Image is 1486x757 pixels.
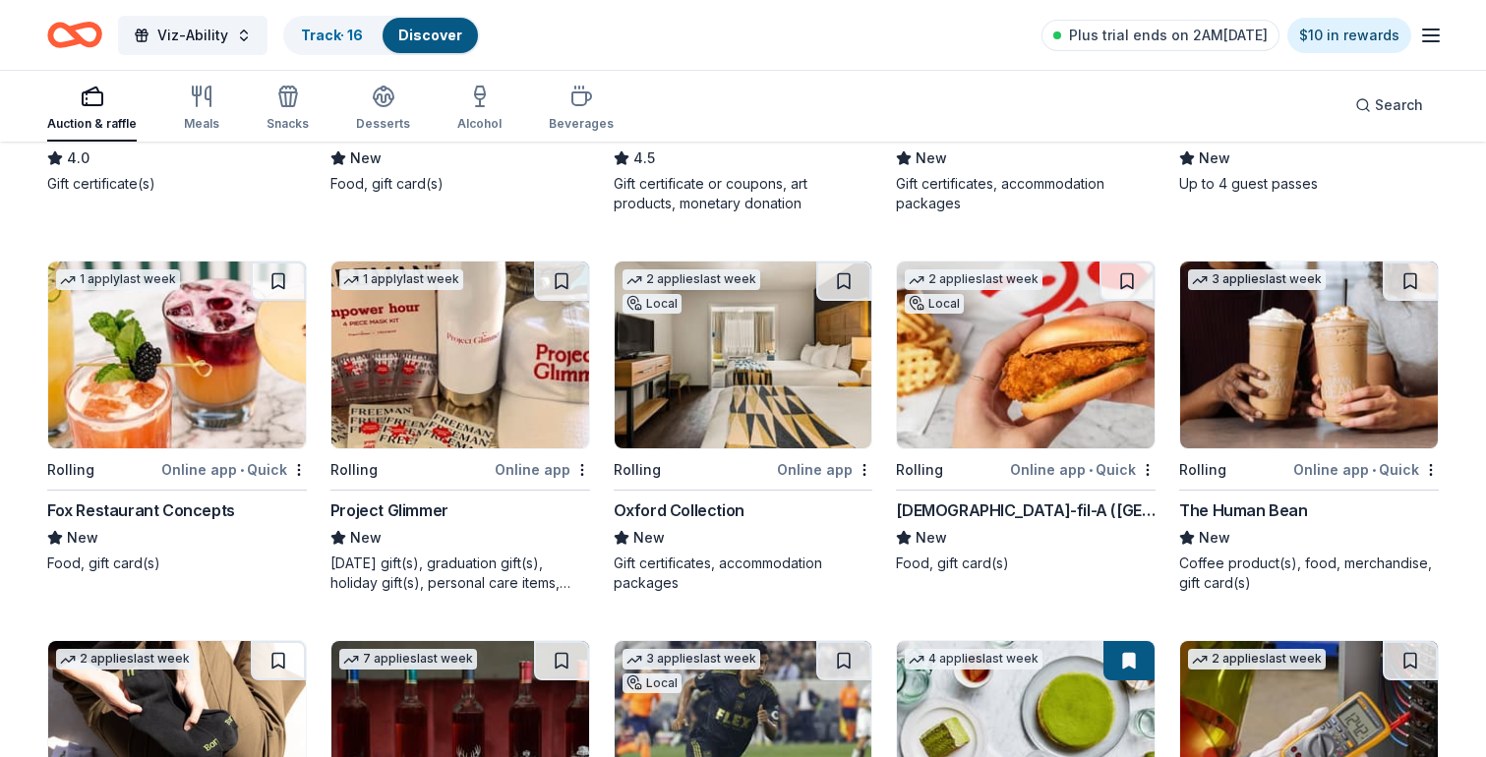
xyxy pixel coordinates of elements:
[896,458,943,482] div: Rolling
[67,146,89,170] span: 4.0
[614,174,873,213] div: Gift certificate or coupons, art products, monetary donation
[614,458,661,482] div: Rolling
[267,77,309,142] button: Snacks
[1179,174,1439,194] div: Up to 4 guest passes
[330,174,590,194] div: Food, gift card(s)
[184,116,219,132] div: Meals
[457,116,502,132] div: Alcohol
[1293,457,1439,482] div: Online app Quick
[47,174,307,194] div: Gift certificate(s)
[350,146,382,170] span: New
[1010,457,1156,482] div: Online app Quick
[905,269,1042,290] div: 2 applies last week
[339,269,463,290] div: 1 apply last week
[301,27,363,43] a: Track· 16
[356,116,410,132] div: Desserts
[623,269,760,290] div: 2 applies last week
[47,77,137,142] button: Auction & raffle
[1041,20,1279,51] a: Plus trial ends on 2AM[DATE]
[1199,526,1230,550] span: New
[896,553,1156,573] div: Food, gift card(s)
[339,649,477,670] div: 7 applies last week
[47,261,307,573] a: Image for Fox Restaurant Concepts1 applylast weekRollingOnline app•QuickFox Restaurant ConceptsNe...
[56,649,194,670] div: 2 applies last week
[916,146,947,170] span: New
[47,553,307,573] div: Food, gift card(s)
[1179,261,1439,593] a: Image for The Human Bean3 applieslast weekRollingOnline app•QuickThe Human BeanNewCoffee product(...
[1089,462,1093,478] span: •
[67,526,98,550] span: New
[614,498,744,522] div: Oxford Collection
[896,261,1156,573] a: Image for Chick-fil-A (Los Angeles)2 applieslast weekLocalRollingOnline app•Quick[DEMOGRAPHIC_DAT...
[48,262,306,448] img: Image for Fox Restaurant Concepts
[283,16,480,55] button: Track· 16Discover
[240,462,244,478] span: •
[896,174,1156,213] div: Gift certificates, accommodation packages
[1179,553,1439,593] div: Coffee product(s), food, merchandise, gift card(s)
[330,261,590,593] a: Image for Project Glimmer1 applylast weekRollingOnline appProject GlimmerNew[DATE] gift(s), gradu...
[495,457,590,482] div: Online app
[1179,458,1226,482] div: Rolling
[615,262,872,448] img: Image for Oxford Collection
[398,27,462,43] a: Discover
[47,116,137,132] div: Auction & raffle
[777,457,872,482] div: Online app
[633,526,665,550] span: New
[331,262,589,448] img: Image for Project Glimmer
[184,77,219,142] button: Meals
[1339,86,1439,125] button: Search
[614,261,873,593] a: Image for Oxford Collection2 applieslast weekLocalRollingOnline appOxford CollectionNewGift certi...
[905,649,1042,670] div: 4 applies last week
[350,526,382,550] span: New
[623,294,682,314] div: Local
[1372,462,1376,478] span: •
[356,77,410,142] button: Desserts
[118,16,267,55] button: Viz-Ability
[1199,146,1230,170] span: New
[56,269,180,290] div: 1 apply last week
[633,146,655,170] span: 4.5
[157,24,228,47] span: Viz-Ability
[1179,498,1307,522] div: The Human Bean
[47,458,94,482] div: Rolling
[916,526,947,550] span: New
[330,458,378,482] div: Rolling
[549,116,614,132] div: Beverages
[330,498,448,522] div: Project Glimmer
[1180,262,1438,448] img: Image for The Human Bean
[161,457,307,482] div: Online app Quick
[330,553,590,593] div: [DATE] gift(s), graduation gift(s), holiday gift(s), personal care items, one-on-one career coach...
[905,294,964,314] div: Local
[1188,649,1326,670] div: 2 applies last week
[896,498,1156,522] div: [DEMOGRAPHIC_DATA]-fil-A ([GEOGRAPHIC_DATA])
[623,649,760,670] div: 3 applies last week
[1188,269,1326,290] div: 3 applies last week
[457,77,502,142] button: Alcohol
[549,77,614,142] button: Beverages
[614,553,873,593] div: Gift certificates, accommodation packages
[897,262,1155,448] img: Image for Chick-fil-A (Los Angeles)
[1287,18,1411,53] a: $10 in rewards
[1069,24,1268,47] span: Plus trial ends on 2AM[DATE]
[47,498,235,522] div: Fox Restaurant Concepts
[47,12,102,58] a: Home
[267,116,309,132] div: Snacks
[623,673,682,693] div: Local
[1375,93,1423,117] span: Search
